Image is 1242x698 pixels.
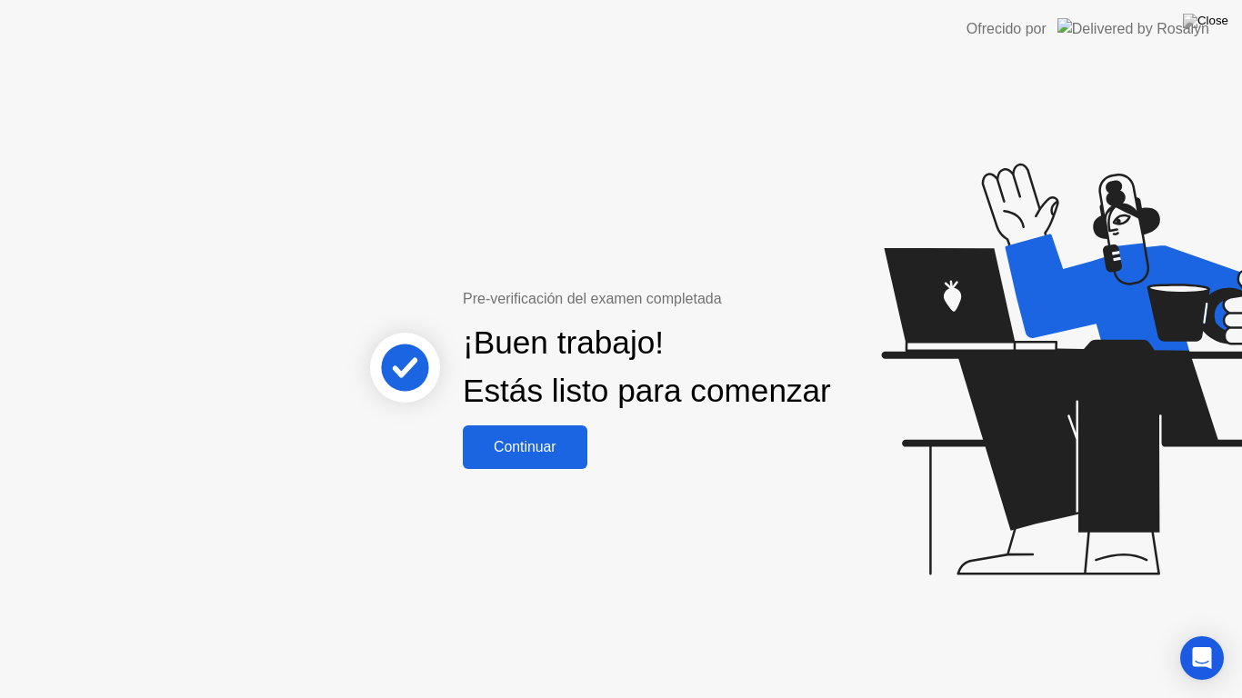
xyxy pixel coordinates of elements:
[463,288,838,310] div: Pre-verificación del examen completada
[463,319,831,415] div: ¡Buen trabajo! Estás listo para comenzar
[1180,636,1224,680] div: Open Intercom Messenger
[1183,14,1228,28] img: Close
[468,439,582,455] div: Continuar
[967,18,1047,40] div: Ofrecido por
[1057,18,1209,39] img: Delivered by Rosalyn
[463,425,587,469] button: Continuar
